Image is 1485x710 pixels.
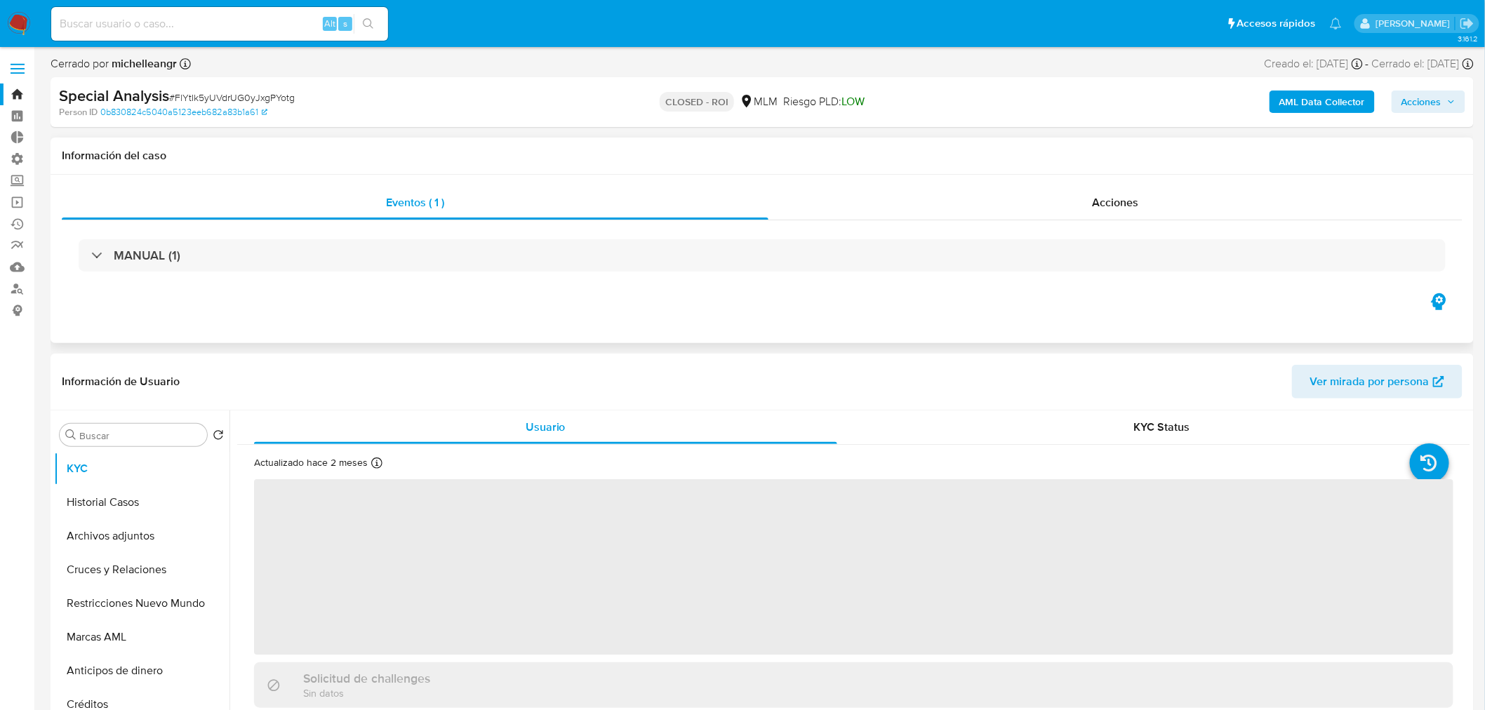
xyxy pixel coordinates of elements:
[51,56,177,72] span: Cerrado por
[254,456,368,469] p: Actualizado hace 2 meses
[324,17,335,30] span: Alt
[51,15,388,33] input: Buscar usuario o caso...
[1401,91,1441,113] span: Acciones
[526,419,566,435] span: Usuario
[62,149,1463,163] h1: Información del caso
[100,106,267,119] a: 0b830824c5040a5123eeb682a83b1a61
[1376,17,1455,30] p: daniela.lagunesrodriguez@mercadolibre.com.mx
[59,84,169,107] b: Special Analysis
[303,686,430,699] p: Sin datos
[109,55,177,72] b: michelleangr
[1279,91,1365,113] b: AML Data Collector
[354,14,382,34] button: search-icon
[1366,56,1369,72] span: -
[54,620,229,654] button: Marcas AML
[213,429,224,445] button: Volver al orden por defecto
[54,553,229,587] button: Cruces y Relaciones
[1310,365,1430,398] span: Ver mirada por persona
[841,93,865,109] span: LOW
[254,662,1453,708] div: Solicitud de challengesSin datos
[1270,91,1375,113] button: AML Data Collector
[54,587,229,620] button: Restricciones Nuevo Mundo
[65,429,76,441] button: Buscar
[169,91,295,105] span: # FlYtIk5yUVdrUG0yJxgPYotg
[303,671,430,686] h3: Solicitud de challenges
[54,485,229,519] button: Historial Casos
[1134,419,1190,435] span: KYC Status
[1092,194,1138,210] span: Acciones
[254,479,1453,655] span: ‌
[59,106,98,119] b: Person ID
[740,94,778,109] div: MLM
[1292,365,1463,398] button: Ver mirada por persona
[1460,16,1474,31] a: Salir
[54,519,229,553] button: Archivos adjuntos
[1330,18,1342,29] a: Notificaciones
[114,248,180,263] h3: MANUAL (1)
[343,17,347,30] span: s
[79,429,201,442] input: Buscar
[62,375,180,389] h1: Información de Usuario
[54,654,229,688] button: Anticipos de dinero
[783,94,865,109] span: Riesgo PLD:
[386,194,444,210] span: Eventos ( 1 )
[1372,56,1474,72] div: Cerrado el: [DATE]
[54,452,229,485] button: KYC
[79,239,1446,272] div: MANUAL (1)
[1237,16,1316,31] span: Accesos rápidos
[1392,91,1465,113] button: Acciones
[660,92,734,112] p: CLOSED - ROI
[1265,56,1363,72] div: Creado el: [DATE]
